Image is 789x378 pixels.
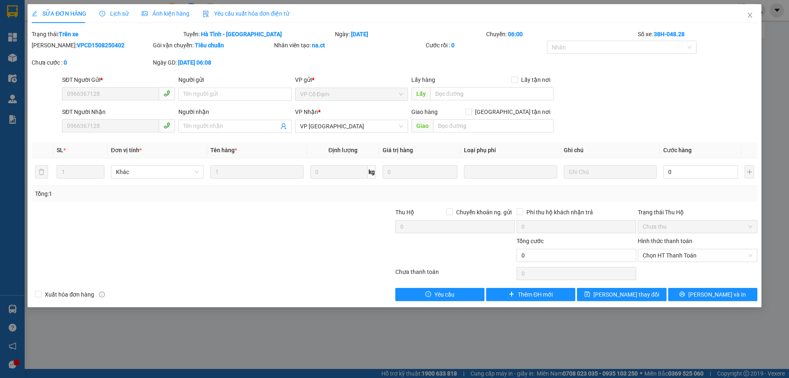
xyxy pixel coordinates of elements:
b: 0 [451,42,454,49]
th: Ghi chú [561,142,660,158]
span: clock-circle [99,11,105,16]
span: Khác [116,166,199,178]
span: Giao hàng [411,109,438,115]
b: 0 [64,59,67,66]
span: Phí thu hộ khách nhận trả [523,208,596,217]
span: phone [164,122,170,129]
span: Tên hàng [210,147,237,153]
div: Trạng thái Thu Hộ [638,208,757,217]
span: picture [142,11,148,16]
span: [GEOGRAPHIC_DATA] tận nơi [472,107,554,116]
button: delete [35,165,48,179]
b: Hà Tĩnh - [GEOGRAPHIC_DATA] [201,31,282,37]
span: Thu Hộ [395,209,414,216]
span: Thêm ĐH mới [518,290,553,299]
button: plus [745,165,754,179]
span: Lấy [411,87,430,100]
b: na.ct [312,42,325,49]
span: kg [368,165,376,179]
span: Chuyển khoản ng. gửi [453,208,515,217]
span: Yêu cầu [434,290,454,299]
div: Cước rồi : [426,41,545,50]
span: Tổng cước [517,238,544,244]
div: Số xe: [637,30,758,39]
span: SL [57,147,63,153]
span: Giá trị hàng [383,147,413,153]
button: exclamation-circleYêu cầu [395,288,484,301]
input: Dọc đường [433,119,554,132]
input: Ghi Chú [564,165,657,179]
input: VD: Bàn, Ghế [210,165,303,179]
span: plus [509,291,514,298]
b: [DATE] [351,31,368,37]
button: save[PERSON_NAME] thay đổi [577,288,666,301]
input: 0 [383,165,457,179]
button: printer[PERSON_NAME] và In [668,288,757,301]
div: Người nhận [178,107,291,116]
span: Yêu cầu xuất hóa đơn điện tử [203,10,289,17]
div: Chưa cước : [32,58,151,67]
b: Tiêu chuẩn [195,42,224,49]
span: edit [32,11,37,16]
span: Ảnh kiện hàng [142,10,189,17]
span: [PERSON_NAME] và In [688,290,746,299]
span: close [747,12,753,19]
span: VP Cổ Đạm [300,88,403,100]
div: Trạng thái: [31,30,182,39]
span: VP Mỹ Đình [300,120,403,132]
span: Xuất hóa đơn hàng [42,290,97,299]
th: Loại phụ phí [461,142,560,158]
input: Dọc đường [430,87,554,100]
div: VP gửi [295,75,408,84]
span: save [584,291,590,298]
span: Lấy hàng [411,77,435,83]
div: Chuyến: [485,30,637,39]
div: Tuyến: [182,30,334,39]
span: phone [164,90,170,97]
span: Định lượng [328,147,358,153]
b: [DATE] 06:08 [178,59,211,66]
div: SĐT Người Nhận [62,107,175,116]
b: VPCD1508250402 [77,42,125,49]
span: Lịch sử [99,10,129,17]
div: Gói vận chuyển: [153,41,272,50]
img: icon [203,11,209,17]
label: Hình thức thanh toán [638,238,692,244]
span: info-circle [99,292,105,297]
div: Ngày: [334,30,486,39]
div: Người gửi [178,75,291,84]
div: Tổng: 1 [35,189,305,198]
button: plusThêm ĐH mới [486,288,575,301]
span: user-add [280,123,287,130]
span: Chọn HT Thanh Toán [643,249,752,262]
b: 06:00 [508,31,523,37]
div: Ngày GD: [153,58,272,67]
b: 38H-048.28 [654,31,685,37]
span: SỬA ĐƠN HÀNG [32,10,86,17]
span: exclamation-circle [425,291,431,298]
div: Nhân viên tạo: [274,41,424,50]
span: Giao [411,119,433,132]
span: Đơn vị tính [111,147,142,153]
span: Cước hàng [663,147,692,153]
div: Chưa thanh toán [394,267,516,282]
span: Lấy tận nơi [518,75,554,84]
span: Chưa thu [643,220,752,233]
span: printer [679,291,685,298]
span: [PERSON_NAME] thay đổi [593,290,659,299]
button: Close [738,4,761,27]
div: [PERSON_NAME]: [32,41,151,50]
span: VP Nhận [295,109,318,115]
b: Trên xe [59,31,78,37]
div: SĐT Người Gửi [62,75,175,84]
